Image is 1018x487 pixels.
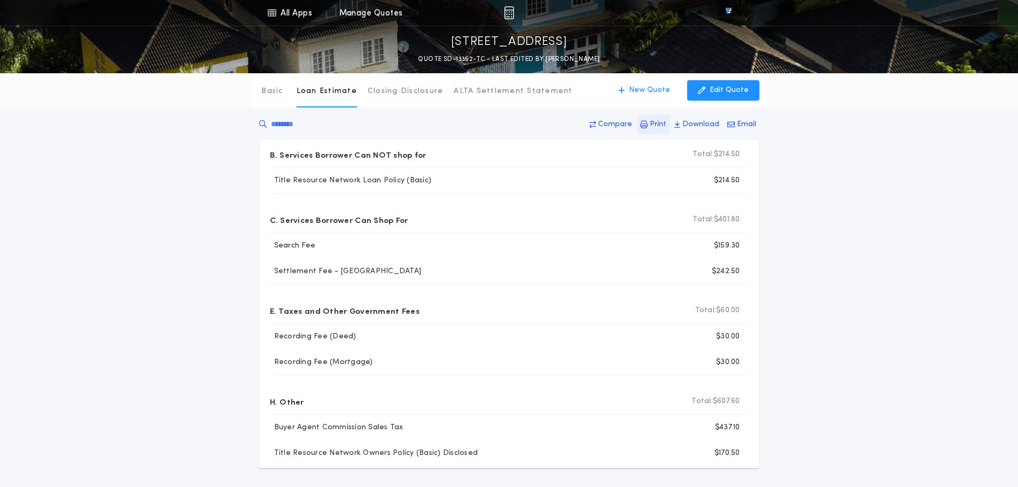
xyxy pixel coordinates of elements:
[687,80,759,101] button: Edit Quote
[586,115,635,134] button: Compare
[695,305,717,316] b: Total:
[270,211,408,228] p: C. Services Borrower Can Shop For
[693,214,714,225] b: Total:
[418,54,600,65] p: QUOTE SD-13352-TC - LAST EDITED BY [PERSON_NAME]
[270,357,373,368] p: Recording Fee (Mortgage)
[270,302,419,319] p: E. Taxes and Other Government Fees
[637,115,670,134] button: Print
[691,396,713,407] b: Total:
[270,393,304,410] p: H. Other
[261,86,283,97] p: Basic
[270,266,422,277] p: Settlement Fee - [GEOGRAPHIC_DATA]
[270,146,426,163] p: B. Services Borrower Can NOT shop for
[710,85,749,96] p: Edit Quote
[693,214,740,225] p: $401.80
[270,175,432,186] p: Title Resource Network Loan Policy (Basic)
[270,241,316,251] p: Search Fee
[706,7,751,18] img: vs-icon
[695,305,740,316] p: $60.00
[629,85,670,96] p: New Quote
[504,6,514,19] img: img
[693,149,714,160] b: Total:
[691,396,740,407] p: $607.60
[715,422,740,433] p: $437.10
[608,80,681,101] button: New Quote
[693,149,740,160] p: $214.50
[454,86,572,97] p: ALTA Settlement Statement
[714,241,740,251] p: $159.30
[270,448,478,459] p: Title Resource Network Owners Policy (Basic) Disclosed
[297,86,357,97] p: Loan Estimate
[724,115,759,134] button: Email
[716,357,740,368] p: $30.00
[682,119,719,130] p: Download
[671,115,722,134] button: Download
[270,422,403,433] p: Buyer Agent Commission Sales Tax
[714,448,740,459] p: $170.50
[451,34,568,51] p: [STREET_ADDRESS]
[716,331,740,342] p: $30.00
[714,175,740,186] p: $214.50
[598,119,632,130] p: Compare
[368,86,444,97] p: Closing Disclosure
[650,119,666,130] p: Print
[712,266,740,277] p: $242.50
[737,119,756,130] p: Email
[270,331,356,342] p: Recording Fee (Deed)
